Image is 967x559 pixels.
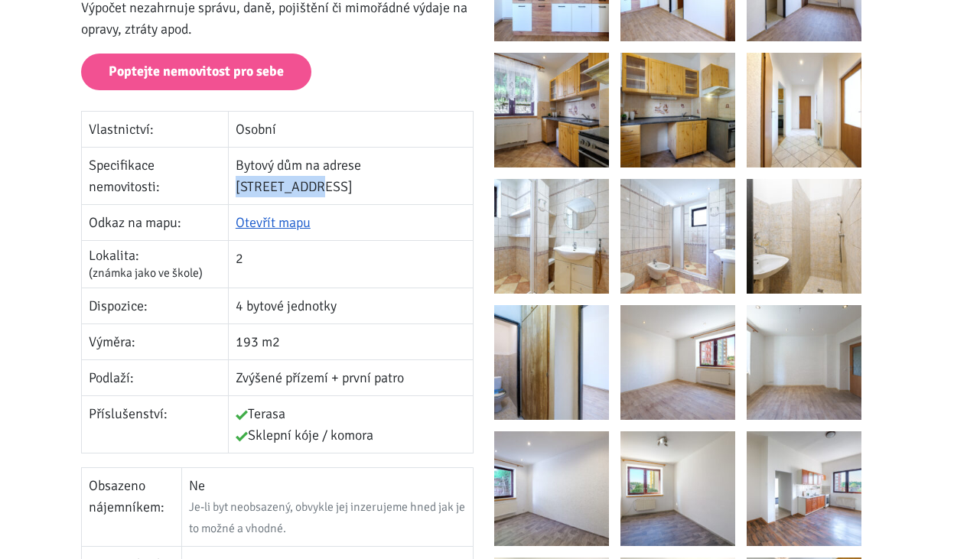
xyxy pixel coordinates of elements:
[81,360,228,396] td: Podlaží:
[236,214,311,231] a: Otevřít mapu
[228,112,473,148] td: Osobní
[189,496,465,539] div: Je-li byt neobsazený, obvykle jej inzerujeme hned jak je to možné a vhodné.
[182,468,473,547] td: Ne
[81,54,311,91] a: Poptejte nemovitost pro sebe
[81,241,228,288] td: Lokalita:
[81,288,228,324] td: Dispozice:
[81,324,228,360] td: Výměra:
[81,396,228,453] td: Příslušenství:
[81,112,228,148] td: Vlastnictví:
[228,241,473,288] td: 2
[228,360,473,396] td: Zvýšené přízemí + první patro
[81,148,228,205] td: Specifikace nemovitosti:
[81,205,228,241] td: Odkaz na mapu:
[89,265,203,281] span: (známka jako ve škole)
[81,468,182,547] td: Obsazeno nájemníkem:
[228,324,473,360] td: 193 m2
[228,288,473,324] td: 4 bytové jednotky
[228,396,473,453] td: Terasa Sklepní kóje / komora
[228,148,473,205] td: Bytový dům na adrese [STREET_ADDRESS]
